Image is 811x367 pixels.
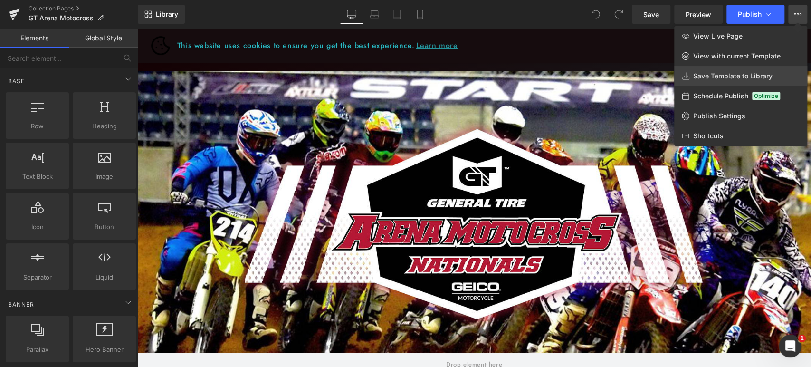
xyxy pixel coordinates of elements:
[779,335,801,357] iframe: Intercom live chat
[654,14,660,20] span: Close the cookie banner
[610,8,647,27] a: Accept
[693,52,781,60] span: View with current Template
[9,272,66,282] span: Separator
[693,32,743,40] span: View Live Page
[693,132,724,140] span: Shortcuts
[76,222,133,232] span: Button
[7,300,35,309] span: Banner
[9,121,66,131] span: Row
[798,335,806,342] span: 1
[752,92,780,100] span: Optimize
[7,77,26,86] span: Base
[686,10,711,19] span: Preview
[363,5,386,24] a: Laptop
[693,112,745,120] span: Publish Settings
[138,5,185,24] a: New Library
[586,5,605,24] button: Undo
[76,345,133,355] span: Hero Banner
[76,121,133,131] span: Heading
[568,8,606,27] a: Decline
[643,10,659,19] span: Save
[76,272,133,282] span: Liquid
[340,5,363,24] a: Desktop
[726,5,784,24] button: Publish
[674,5,723,24] a: Preview
[69,29,138,48] a: Global Style
[40,10,560,24] span: This website uses cookies to ensure you get the best experience.
[693,72,773,80] span: Save Template to Library
[609,5,628,24] button: Redo
[9,345,66,355] span: Parallax
[76,172,133,182] span: Image
[29,5,138,12] a: Collection Pages
[788,5,807,24] button: View Live PageView with current TemplateSave Template to LibrarySchedule PublishOptimizePublish S...
[409,5,431,24] a: Mobile
[9,172,66,182] span: Text Block
[738,10,762,18] span: Publish
[156,10,178,19] span: Library
[9,222,66,232] span: Icon
[386,5,409,24] a: Tablet
[693,92,748,100] span: Schedule Publish
[14,8,33,27] img: MX Threads
[29,14,94,22] span: GT Arena Motocross
[277,10,322,24] a: Learn more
